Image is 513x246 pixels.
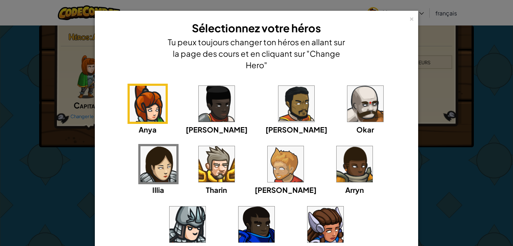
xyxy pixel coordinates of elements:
span: [PERSON_NAME] [255,185,316,194]
span: [PERSON_NAME] [186,125,248,134]
h3: Sélectionnez votre héros [167,20,346,36]
img: portrait.png [170,206,205,242]
img: portrait.png [337,146,373,182]
span: Arryn [345,185,364,194]
img: portrait.png [347,86,383,122]
span: Illia [153,185,165,194]
span: Anya [139,125,157,134]
span: [PERSON_NAME] [265,125,327,134]
span: Tharin [206,185,227,194]
img: portrait.png [199,86,235,122]
img: portrait.png [268,146,304,182]
img: portrait.png [239,206,274,242]
img: portrait.png [308,206,343,242]
img: portrait.png [199,146,235,182]
img: portrait.png [130,86,166,122]
h4: Tu peux toujours changer ton héros en allant sur la page des cours et en cliquant sur "Change Hero" [167,36,346,71]
img: portrait.png [140,146,176,182]
span: Okar [357,125,374,134]
div: × [409,14,414,22]
img: portrait.png [278,86,314,122]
